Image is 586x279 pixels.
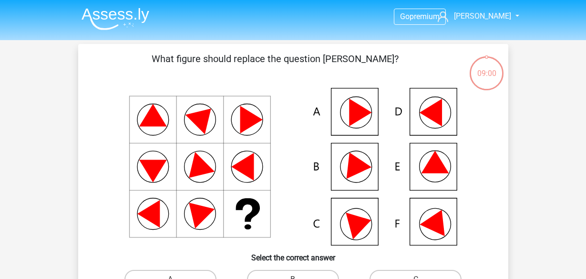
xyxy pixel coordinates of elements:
a: [PERSON_NAME] [434,11,512,22]
span: [PERSON_NAME] [454,11,511,21]
p: What figure should replace the question [PERSON_NAME]? [93,52,457,80]
span: Go [400,12,410,21]
h6: Select the correct answer [93,246,493,262]
span: premium [410,12,440,21]
div: 09:00 [469,55,504,79]
a: Gopremium [394,10,445,23]
img: Assessly [82,8,149,30]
